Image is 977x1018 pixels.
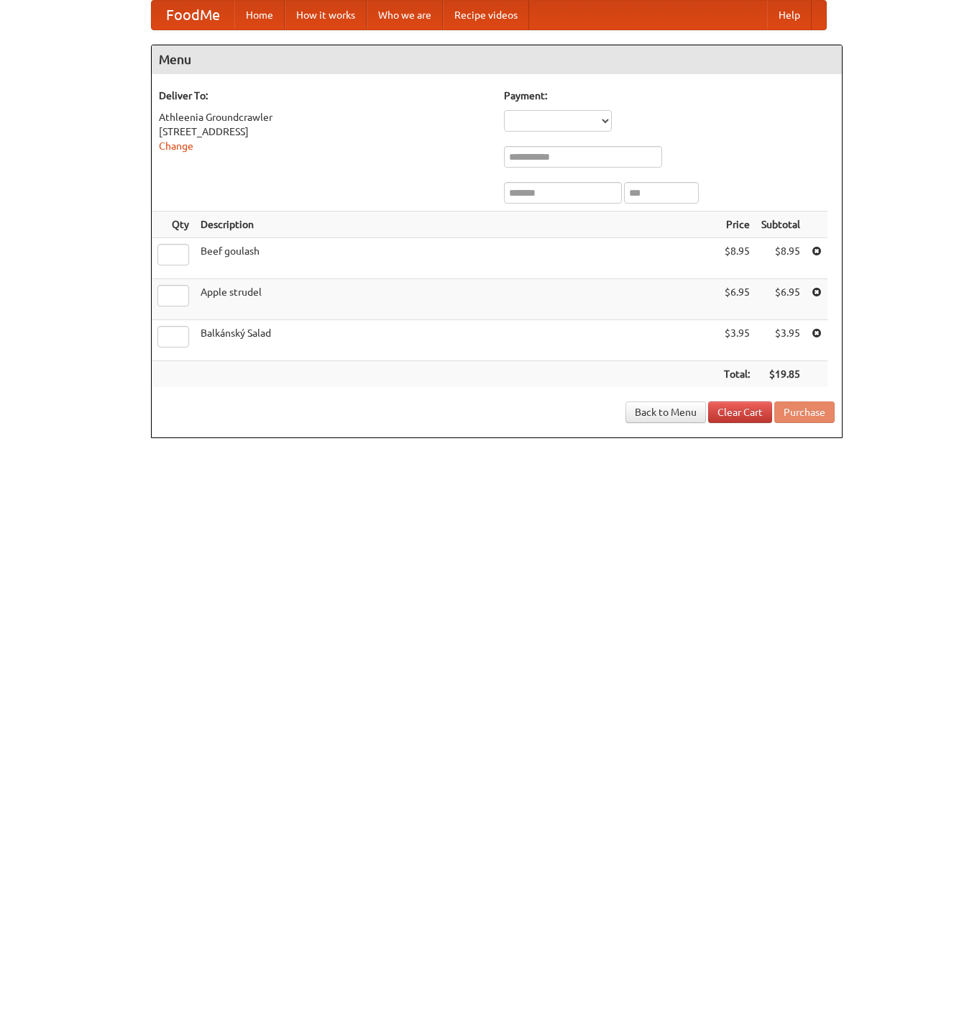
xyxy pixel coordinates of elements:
[195,279,718,320] td: Apple strudel
[504,88,835,103] h5: Payment:
[195,320,718,361] td: Balkánský Salad
[159,110,490,124] div: Athleenia Groundcrawler
[756,279,806,320] td: $6.95
[195,212,718,238] th: Description
[774,401,835,423] button: Purchase
[718,212,756,238] th: Price
[159,140,193,152] a: Change
[767,1,812,29] a: Help
[152,45,842,74] h4: Menu
[159,88,490,103] h5: Deliver To:
[152,1,234,29] a: FoodMe
[718,361,756,388] th: Total:
[625,401,706,423] a: Back to Menu
[195,238,718,279] td: Beef goulash
[159,124,490,139] div: [STREET_ADDRESS]
[285,1,367,29] a: How it works
[756,212,806,238] th: Subtotal
[367,1,443,29] a: Who we are
[718,238,756,279] td: $8.95
[443,1,529,29] a: Recipe videos
[756,361,806,388] th: $19.85
[234,1,285,29] a: Home
[756,320,806,361] td: $3.95
[152,212,195,238] th: Qty
[756,238,806,279] td: $8.95
[718,279,756,320] td: $6.95
[718,320,756,361] td: $3.95
[708,401,772,423] a: Clear Cart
